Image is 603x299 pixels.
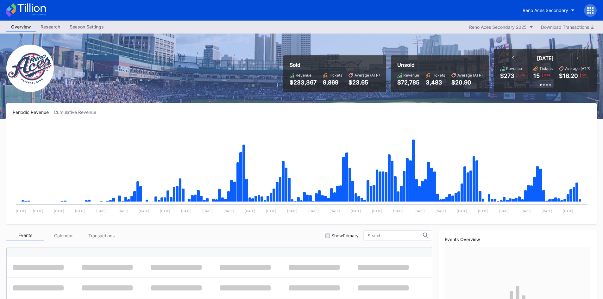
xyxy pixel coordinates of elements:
[287,209,298,213] text: [DATE]
[36,22,65,31] div: Research
[13,123,590,218] svg: Chart title
[541,24,594,30] div: Download Transactions
[65,22,109,32] a: Season Settings
[16,209,26,213] text: [DATE]
[457,209,467,213] text: [DATE]
[96,209,107,213] text: [DATE]
[414,209,425,213] text: [DATE]
[469,24,527,30] div: Reno Aces Secondary 2025
[426,79,445,86] div: 3,483
[500,72,514,79] div: $273
[54,209,64,213] text: [DATE]
[160,209,170,213] text: [DATE]
[518,4,579,16] button: Reno Aces Secondary
[478,209,488,213] text: [DATE]
[372,209,382,213] text: [DATE]
[367,233,423,238] input: Search
[533,72,540,79] div: 15
[520,209,531,213] text: [DATE]
[506,66,522,71] div: Revenue
[543,72,551,78] div: 86 %
[33,209,43,213] text: [DATE]
[290,62,380,68] div: Sold
[466,23,536,31] button: Reno Aces Secondary 2025
[518,72,525,78] div: 87 %
[296,73,311,78] div: Revenue
[6,231,44,240] div: Events
[542,209,552,213] text: [DATE]
[355,73,380,78] div: Average (ATP)
[202,209,213,213] text: [DATE]
[581,72,587,78] div: 5 %
[6,22,36,32] a: Overview
[432,73,445,78] div: Tickets
[451,79,483,86] div: $20.90
[82,231,120,240] div: Transactions
[13,109,54,115] div: Periodic Revenue
[44,231,82,240] div: Calendar
[331,233,359,238] div: Show Primary
[397,62,483,68] div: Unsold
[393,209,404,213] text: [DATE]
[537,55,554,61] div: [DATE]
[54,109,101,115] div: Cumulative Revenue
[330,209,340,213] text: [DATE]
[290,79,317,86] div: $233,367
[323,79,342,86] div: 9,869
[539,66,553,71] div: Tickets
[117,209,128,213] text: [DATE]
[6,45,54,92] img: RenoAces.png
[349,79,380,86] div: $23.65
[563,209,573,213] text: [DATE]
[181,209,192,213] text: [DATE]
[139,209,149,213] text: [DATE]
[245,209,255,213] text: [DATE]
[499,209,510,213] text: [DATE]
[351,209,361,213] text: [DATE]
[223,209,234,213] text: [DATE]
[75,209,85,213] text: [DATE]
[538,23,597,31] button: Download Transactions
[329,73,342,78] div: Tickets
[308,209,319,213] text: [DATE]
[523,8,568,13] div: Reno Aces Secondary
[266,209,276,213] text: [DATE]
[436,209,446,213] text: [DATE]
[36,22,65,32] a: Research
[397,79,419,86] div: $72,785
[565,66,590,71] div: Average (ATP)
[445,237,590,242] div: Events Overview
[403,73,419,78] div: Revenue
[559,72,578,79] div: $18.20
[457,73,483,78] div: Average (ATP)
[65,22,109,31] div: Season Settings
